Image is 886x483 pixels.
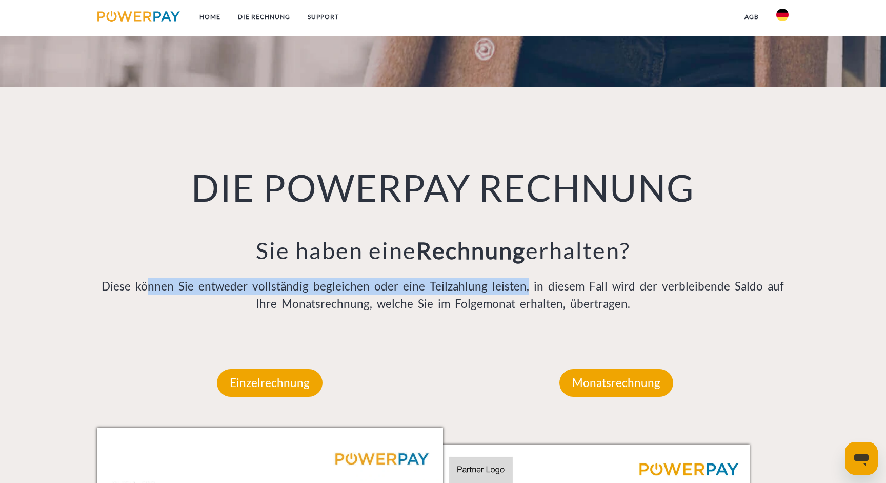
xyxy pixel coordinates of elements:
[736,8,768,26] a: agb
[416,237,526,264] b: Rechnung
[97,236,789,265] h3: Sie haben eine erhalten?
[229,8,299,26] a: DIE RECHNUNG
[776,9,789,21] img: de
[97,164,789,210] h1: DIE POWERPAY RECHNUNG
[217,369,323,397] p: Einzelrechnung
[845,442,878,475] iframe: Schaltfläche zum Öffnen des Messaging-Fensters
[97,278,789,313] p: Diese können Sie entweder vollständig begleichen oder eine Teilzahlung leisten, in diesem Fall wi...
[559,369,673,397] p: Monatsrechnung
[191,8,229,26] a: Home
[299,8,348,26] a: SUPPORT
[97,11,180,22] img: logo-powerpay.svg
